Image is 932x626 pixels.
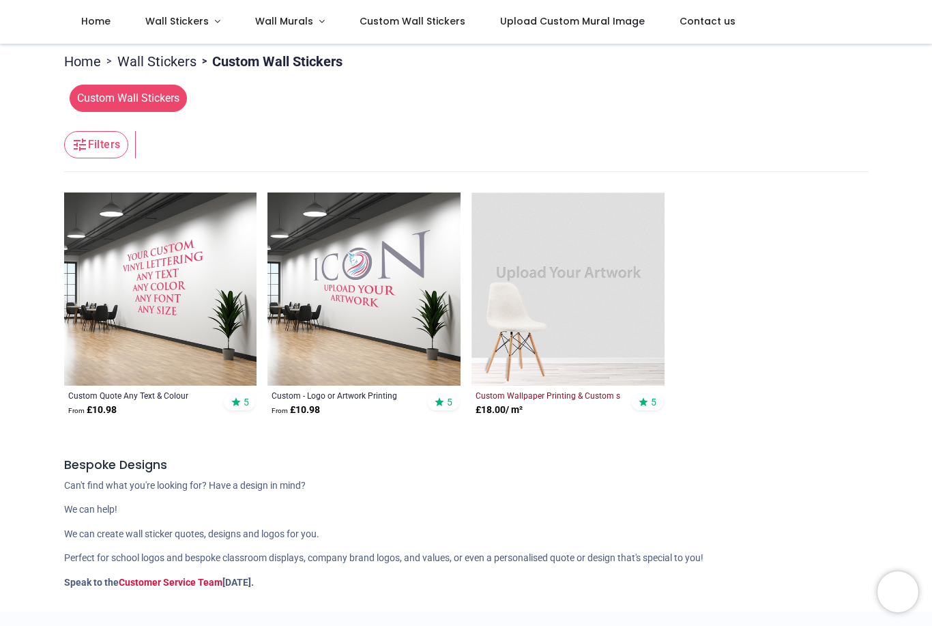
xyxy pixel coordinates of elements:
span: Custom Wall Stickers [360,14,465,28]
h5: Bespoke Designs [64,457,869,474]
li: Custom Wall Stickers [196,52,343,71]
a: Custom Wallpaper Printing & Custom s [476,390,624,401]
p: Perfect for school logos and bespoke classroom displays, company brand logos, and values, or even... [64,552,869,565]
p: We can create wall sticker quotes, designs and logos for you. [64,528,869,541]
span: Contact us [680,14,736,28]
img: Custom Wall Sticker Quote Any Text & Colour - Vinyl Lettering [64,193,257,386]
a: Home [64,52,101,71]
img: Custom Wallpaper Printing & Custom Wall Murals [471,193,665,386]
span: From [68,407,85,414]
strong: £ 10.98 [68,403,117,417]
strong: £ 18.00 / m² [476,403,523,417]
p: We can help! [64,503,869,517]
button: Filters [64,131,128,158]
strong: Speak to the [DATE]. [64,577,254,588]
p: Can't find what you're looking for? Have a design in mind? [64,479,869,493]
iframe: Brevo live chat [877,571,918,612]
span: From [272,407,288,414]
strong: £ 10.98 [272,403,320,417]
a: Wall Stickers [117,52,196,71]
span: 5 [447,396,452,408]
span: 5 [651,396,656,408]
span: Upload Custom Mural Image [500,14,645,28]
span: Home [81,14,111,28]
a: Customer Service Team [119,577,222,588]
span: Custom Wall Stickers [70,85,187,112]
a: Custom Quote Any Text & Colour [68,390,216,401]
span: 5 [244,396,249,408]
img: Custom Wall Sticker - Logo or Artwork Printing - Upload your design [267,193,461,386]
span: > [101,55,117,68]
span: Wall Murals [255,14,313,28]
button: Custom Wall Stickers [64,85,187,112]
span: Wall Stickers [145,14,209,28]
a: Custom - Logo or Artwork Printing [272,390,420,401]
span: > [196,55,212,68]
